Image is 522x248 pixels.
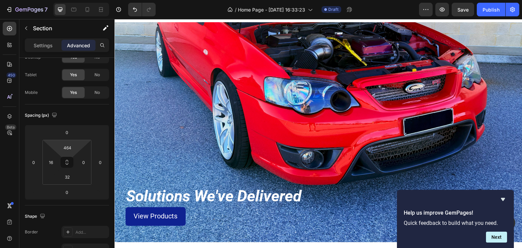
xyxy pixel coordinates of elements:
[328,6,338,13] span: Draft
[70,89,77,96] span: Yes
[70,72,77,78] span: Yes
[60,143,74,153] input: 464px
[25,111,58,120] div: Spacing (px)
[94,89,100,96] span: No
[79,157,89,167] input: 0px
[452,3,474,16] button: Save
[404,209,507,217] h2: Help us improve GemPages!
[29,157,39,167] input: 0
[6,72,16,78] div: 450
[33,24,89,32] p: Section
[25,212,47,221] div: Shape
[25,72,37,78] div: Tablet
[95,157,105,167] input: 0
[238,6,305,13] span: Home Page - [DATE] 16:33:23
[483,6,500,13] div: Publish
[457,7,469,13] span: Save
[115,19,522,248] iframe: Design area
[486,232,507,243] button: Next question
[60,127,74,137] input: 0
[60,172,74,182] input: 2xl
[25,229,38,235] div: Border
[128,3,156,16] div: Undo/Redo
[67,42,90,49] p: Advanced
[404,195,507,243] div: Help us improve GemPages!
[34,42,53,49] p: Settings
[477,3,505,16] button: Publish
[499,195,507,203] button: Hide survey
[25,89,38,96] div: Mobile
[75,229,107,235] div: Add...
[94,72,100,78] span: No
[5,125,16,130] div: Beta
[404,220,507,226] p: Quick feedback to build what you need.
[46,157,56,167] input: 16px
[45,5,48,14] p: 7
[3,3,51,16] button: 7
[60,187,74,197] input: 0
[235,6,237,13] span: /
